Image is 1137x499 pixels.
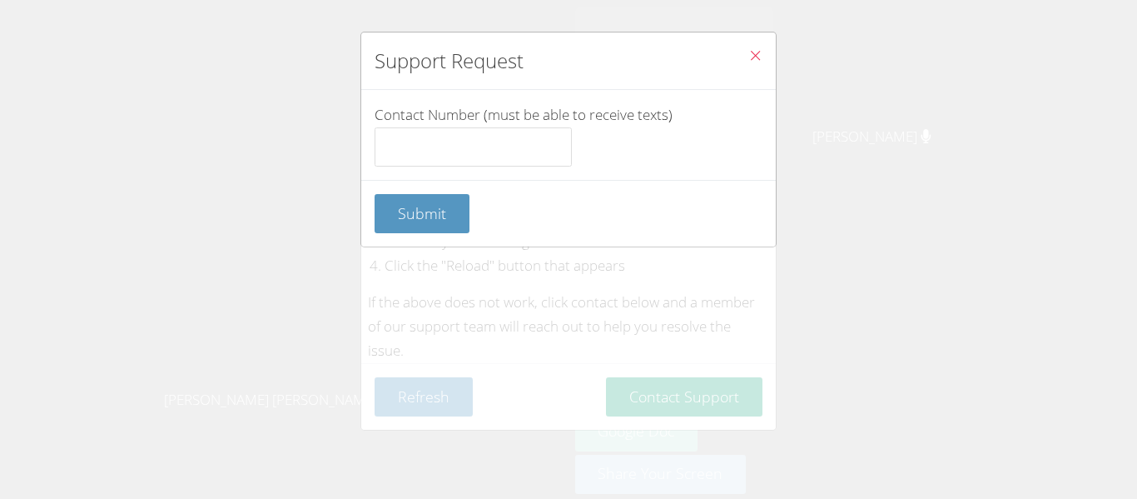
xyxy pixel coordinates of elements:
[398,203,446,223] span: Submit
[735,32,776,83] button: Close
[375,46,524,76] h2: Support Request
[375,194,469,233] button: Submit
[375,127,572,167] input: Contact Number (must be able to receive texts)
[375,105,762,167] label: Contact Number (must be able to receive texts)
